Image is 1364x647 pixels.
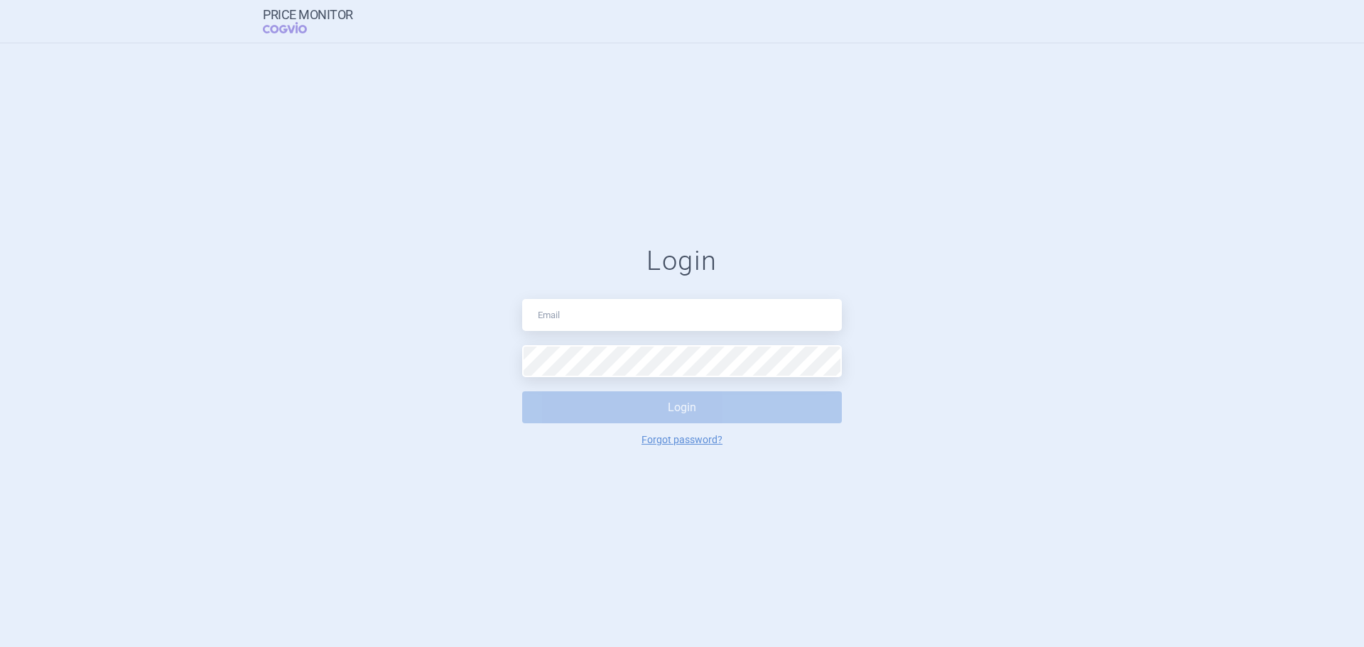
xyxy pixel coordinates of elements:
a: Forgot password? [642,435,722,445]
button: Login [522,391,842,423]
input: Email [522,299,842,331]
a: Price MonitorCOGVIO [263,8,353,35]
strong: Price Monitor [263,8,353,22]
h1: Login [522,245,842,278]
span: COGVIO [263,22,327,33]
